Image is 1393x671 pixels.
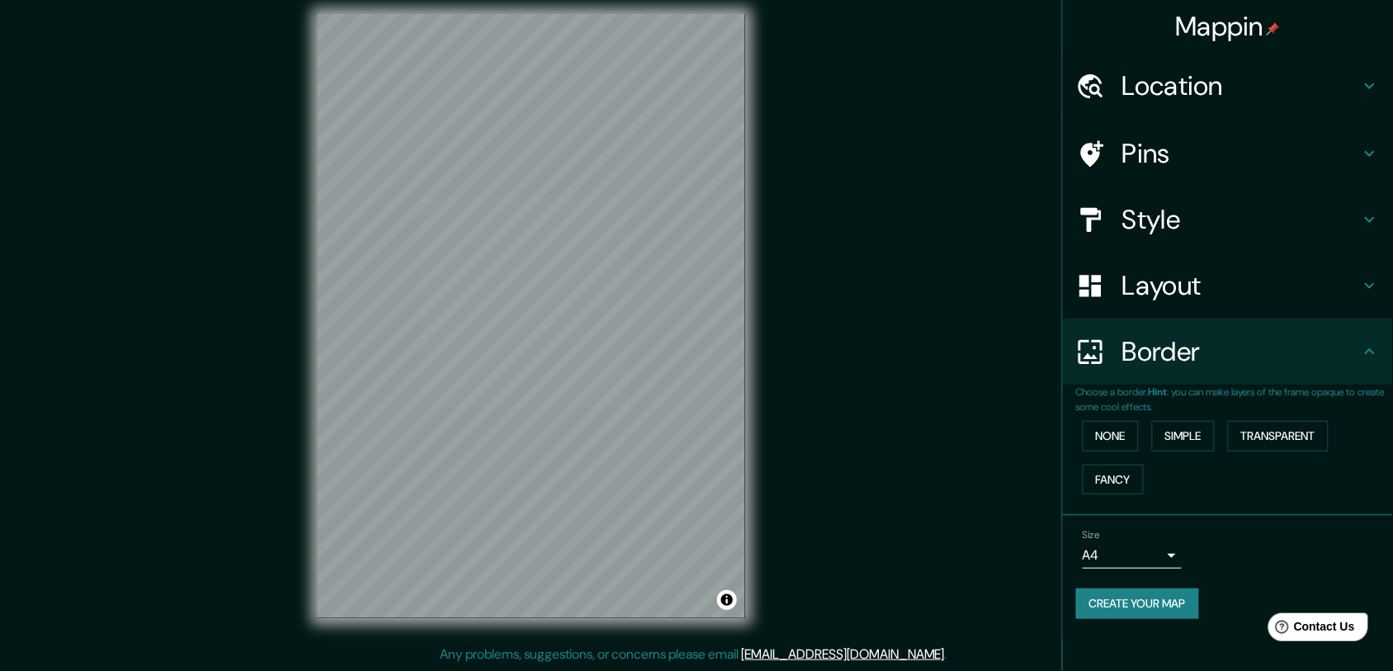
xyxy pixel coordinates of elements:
label: Size [1083,528,1100,542]
h4: Pins [1122,137,1360,170]
div: Pins [1063,120,1393,187]
div: . [950,645,953,664]
h4: Mappin [1176,10,1281,43]
h4: Layout [1122,269,1360,302]
canvas: Map [318,14,745,618]
div: Style [1063,187,1393,253]
p: Any problems, suggestions, or concerns please email . [440,645,947,664]
h4: Border [1122,335,1360,368]
iframe: Help widget launcher [1246,607,1375,653]
button: Simple [1152,421,1215,451]
button: Create your map [1076,588,1199,619]
button: Toggle attribution [717,590,737,610]
h4: Style [1122,203,1360,236]
b: Hint [1149,385,1168,399]
button: Transparent [1228,421,1329,451]
img: pin-icon.png [1267,22,1280,35]
a: [EMAIL_ADDRESS][DOMAIN_NAME] [741,645,945,663]
div: . [947,645,950,664]
button: None [1083,421,1139,451]
div: A4 [1083,542,1182,569]
p: Choose a border. : you can make layers of the frame opaque to create some cool effects. [1076,385,1393,414]
div: Border [1063,319,1393,385]
div: Location [1063,53,1393,119]
div: Layout [1063,253,1393,319]
button: Fancy [1083,465,1144,495]
h4: Location [1122,69,1360,102]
